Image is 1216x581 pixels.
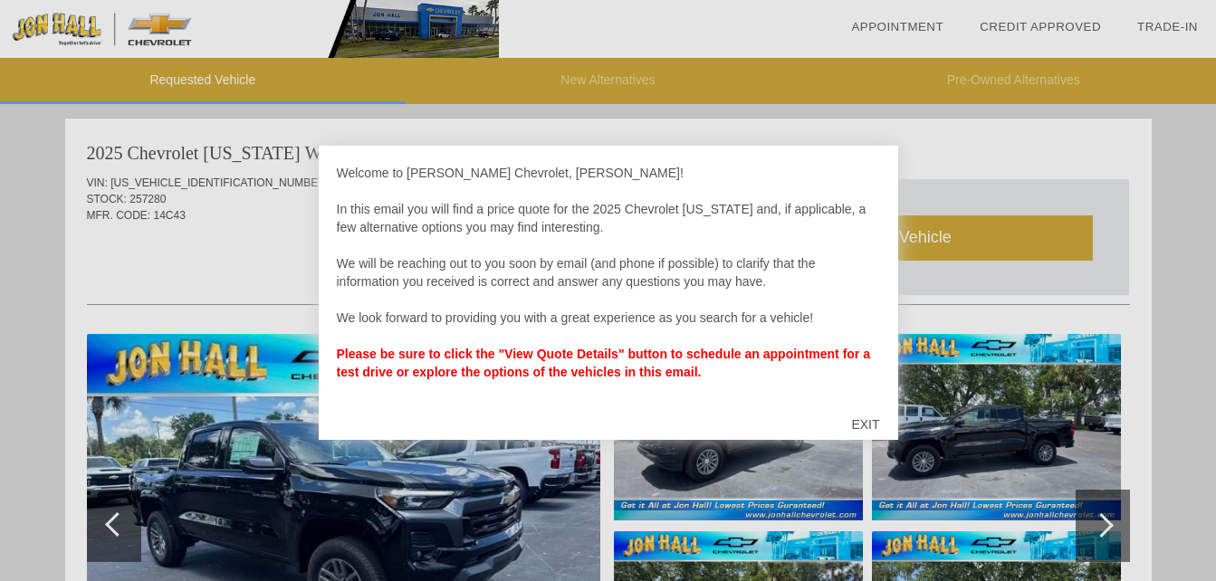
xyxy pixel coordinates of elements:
div: EXIT [833,397,897,452]
a: Appointment [851,20,943,33]
strong: Please be sure to click the "View Quote Details" button to schedule an appointment for a test dri... [337,347,870,379]
div: Welcome to [PERSON_NAME] Chevrolet, [PERSON_NAME]! In this email you will find a price quote for ... [337,164,880,399]
a: Trade-In [1137,20,1198,33]
a: Credit Approved [980,20,1101,33]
